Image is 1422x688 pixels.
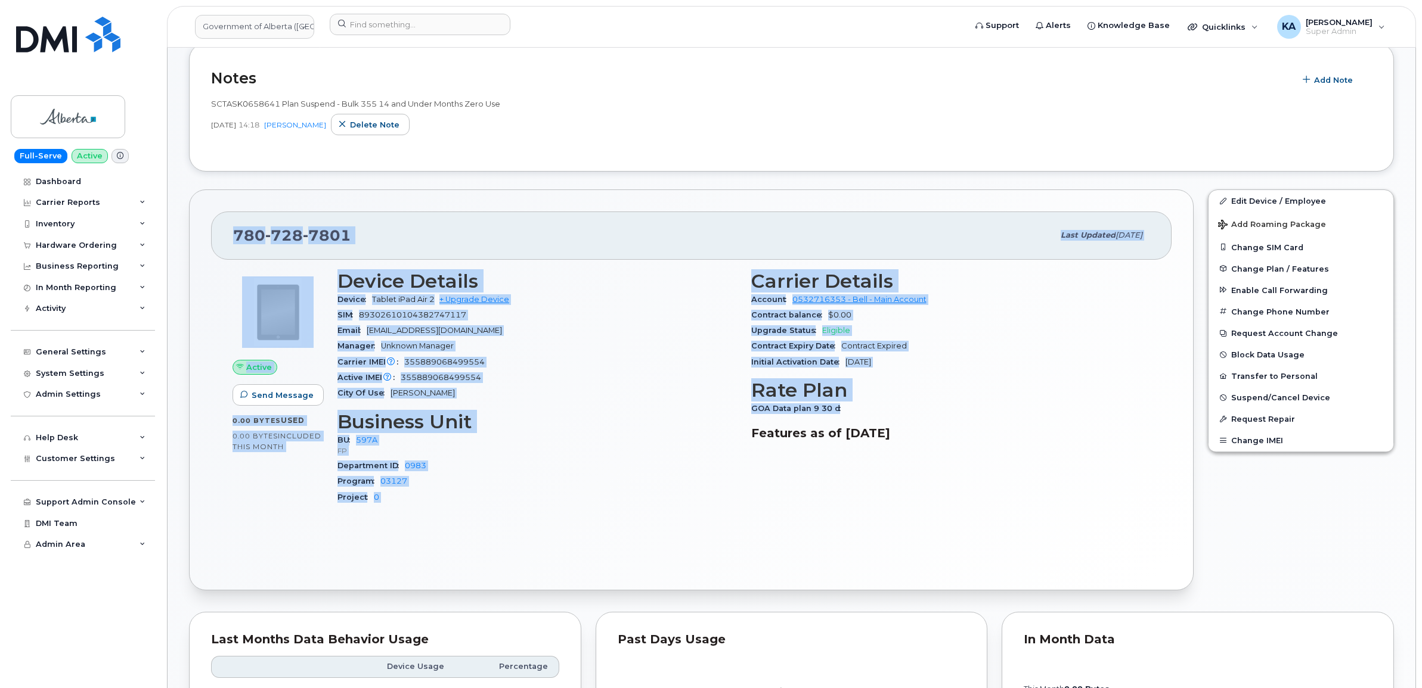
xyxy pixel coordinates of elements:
[1098,20,1170,32] span: Knowledge Base
[330,14,510,35] input: Find something...
[233,384,324,406] button: Send Message
[1231,264,1329,273] span: Change Plan / Features
[380,477,407,485] a: 03127
[356,435,377,444] a: 597A
[242,276,314,348] img: image20231002-3703462-wne21u.jpeg
[1209,429,1393,451] button: Change IMEI
[1231,285,1328,294] span: Enable Call Forwarding
[337,388,391,397] span: City Of Use
[337,357,404,366] span: Carrier IMEI
[751,357,845,366] span: Initial Activation Date
[439,295,509,304] a: + Upgrade Device
[1209,408,1393,429] button: Request Repair
[792,295,927,304] a: 0532716353 - Bell - Main Account
[381,341,454,350] span: Unknown Manager
[1209,387,1393,408] button: Suspend/Cancel Device
[1295,70,1363,91] button: Add Note
[751,379,1151,401] h3: Rate Plan
[1231,393,1330,402] span: Suspend/Cancel Device
[359,310,466,319] span: 89302610104382747117
[1046,20,1071,32] span: Alerts
[252,390,314,401] span: Send Message
[211,120,236,130] span: [DATE]
[264,120,326,129] a: [PERSON_NAME]
[367,326,502,335] span: [EMAIL_ADDRESS][DOMAIN_NAME]
[337,310,359,319] span: SIM
[233,432,278,440] span: 0.00 Bytes
[1218,220,1326,231] span: Add Roaming Package
[337,326,367,335] span: Email
[1306,17,1373,27] span: [PERSON_NAME]
[337,373,401,382] span: Active IMEI
[1079,14,1178,38] a: Knowledge Base
[1269,15,1393,39] div: Karla Adams
[246,362,272,373] span: Active
[751,426,1151,440] h3: Features as of [DATE]
[337,411,737,432] h3: Business Unit
[211,99,500,108] span: SCTASK0658641 Plan Suspend - Bulk 355 14 and Under Months Zero Use
[405,461,426,470] a: 0983
[1027,14,1079,38] a: Alerts
[337,341,381,350] span: Manager
[751,404,847,413] span: GOA Data plan 9 30 d
[404,357,485,366] span: 355889068499554
[751,310,828,319] span: Contract balance
[1282,20,1296,34] span: KA
[1202,22,1246,32] span: Quicklinks
[233,431,321,451] span: included this month
[751,341,841,350] span: Contract Expiry Date
[751,326,822,335] span: Upgrade Status
[1179,15,1266,39] div: Quicklinks
[1116,231,1142,239] span: [DATE]
[822,326,850,335] span: Eligible
[1024,634,1372,646] div: In Month Data
[1209,365,1393,387] button: Transfer to Personal
[1209,190,1393,211] a: Edit Device / Employee
[1209,301,1393,322] button: Change Phone Number
[1209,211,1393,236] button: Add Roaming Package
[455,656,559,677] th: Percentage
[211,634,559,646] div: Last Months Data Behavior Usage
[967,14,1027,38] a: Support
[331,114,410,135] button: Delete note
[339,656,455,677] th: Device Usage
[1306,27,1373,36] span: Super Admin
[401,373,481,382] span: 355889068499554
[265,226,303,244] span: 728
[618,634,966,646] div: Past Days Usage
[1209,279,1393,301] button: Enable Call Forwarding
[337,493,374,502] span: Project
[986,20,1019,32] span: Support
[350,119,399,130] span: Delete note
[751,270,1151,292] h3: Carrier Details
[1314,74,1353,86] span: Add Note
[337,295,372,304] span: Device
[337,435,356,444] span: BU
[751,295,792,304] span: Account
[337,270,737,292] h3: Device Details
[391,388,455,397] span: [PERSON_NAME]
[841,341,907,350] span: Contract Expired
[372,295,435,304] span: Tablet iPad Air 2
[1209,236,1393,258] button: Change SIM Card
[303,226,351,244] span: 7801
[1209,344,1393,365] button: Block Data Usage
[233,226,351,244] span: 780
[337,446,737,456] p: FP
[828,310,851,319] span: $0.00
[281,416,305,425] span: used
[337,461,405,470] span: Department ID
[233,416,281,425] span: 0.00 Bytes
[1209,322,1393,344] button: Request Account Change
[211,69,1289,87] h2: Notes
[238,120,259,130] span: 14:18
[195,15,314,39] a: Government of Alberta (GOA)
[374,493,379,502] a: 0
[1061,231,1116,239] span: Last updated
[337,477,380,485] span: Program
[1209,258,1393,279] button: Change Plan / Features
[845,357,871,366] span: [DATE]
